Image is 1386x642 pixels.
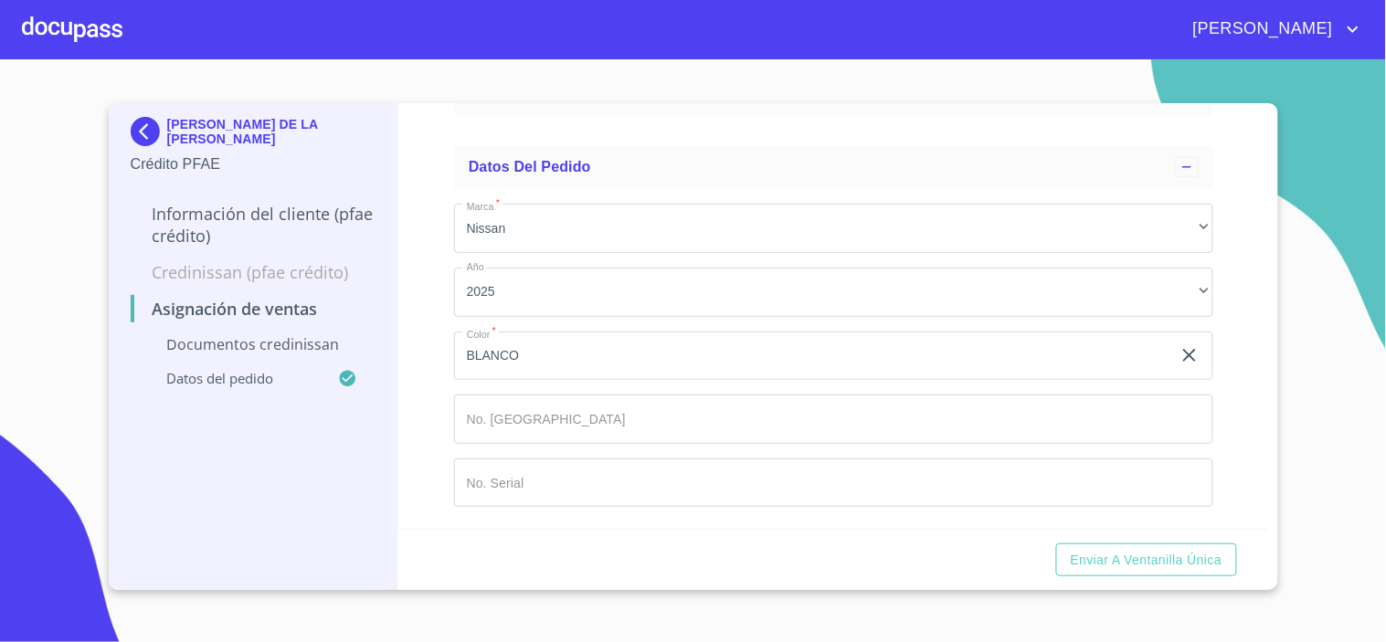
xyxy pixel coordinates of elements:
p: Asignación de Ventas [131,298,376,320]
button: account of current user [1180,15,1364,44]
p: Documentos CrediNissan [131,334,376,354]
p: Crédito PFAE [131,153,376,175]
span: [PERSON_NAME] [1180,15,1342,44]
button: clear input [1179,344,1201,366]
div: Nissan [454,204,1213,253]
p: [PERSON_NAME] DE LA [PERSON_NAME] [167,117,376,146]
p: Credinissan (PFAE crédito) [131,261,376,283]
button: Enviar a Ventanilla única [1056,543,1237,577]
div: [PERSON_NAME] DE LA [PERSON_NAME] [131,117,376,153]
span: Enviar a Ventanilla única [1071,549,1222,572]
span: Datos del pedido [469,159,591,174]
div: 2025 [454,268,1213,317]
img: Docupass spot blue [131,117,167,146]
p: Información del cliente (PFAE crédito) [131,203,376,247]
div: Datos del pedido [454,145,1213,189]
p: Datos del pedido [131,369,339,387]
